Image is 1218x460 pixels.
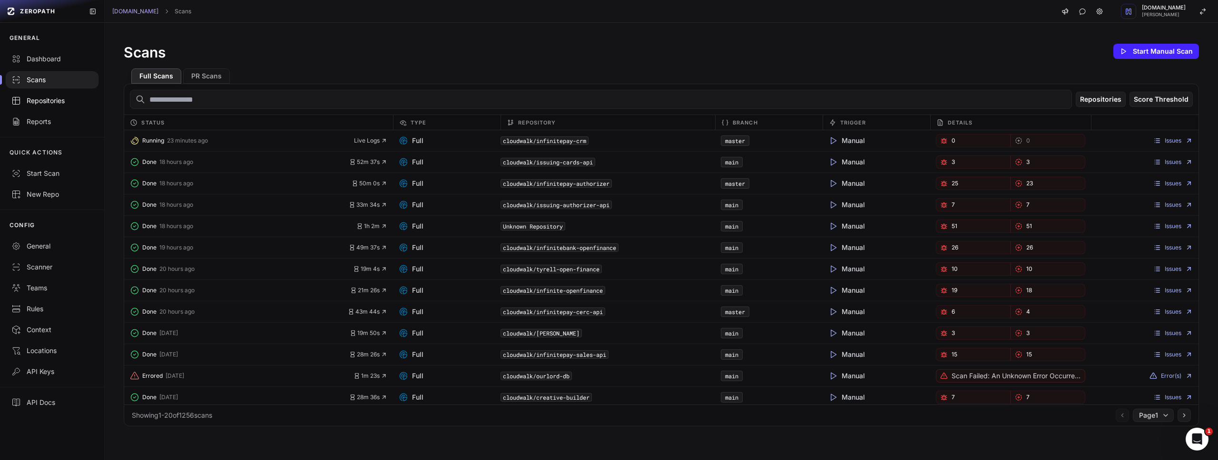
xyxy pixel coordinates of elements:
[1011,198,1085,211] a: 7
[132,411,212,420] div: Showing 1 - 20 of 1256 scans
[733,117,758,128] span: Branch
[130,326,349,340] button: Done [DATE]
[349,393,387,401] button: 28m 36s
[1130,92,1193,107] button: Score Threshold
[142,180,157,187] span: Done
[1153,351,1193,358] a: Issues
[159,393,178,401] span: [DATE]
[356,222,387,230] button: 1h 2m
[1011,348,1085,361] a: 15
[725,329,738,337] a: main
[936,262,1011,276] a: 10
[11,96,93,105] div: Repositories
[399,157,423,167] span: Full
[952,287,957,294] span: 19
[501,158,595,166] code: cloudwalk/issuing-cards-api
[501,286,605,295] code: cloudwalk/infinite-openfinance
[142,287,157,294] span: Done
[175,8,191,15] a: Scans
[1153,393,1193,401] a: Issues
[1011,326,1085,340] a: 3
[725,158,738,166] a: main
[501,372,572,380] code: cloudwalk/ourlord-db
[725,201,738,209] a: main
[936,391,1011,404] a: 7
[350,287,387,294] button: 21m 26s
[163,8,170,15] svg: chevron right,
[142,158,157,166] span: Done
[1011,177,1085,190] a: 23
[1076,92,1126,107] button: Repositories
[828,328,865,338] span: Manual
[399,243,423,252] span: Full
[11,54,93,64] div: Dashboard
[1026,222,1032,230] span: 51
[349,351,387,358] span: 28m 26s
[399,136,423,145] span: Full
[1153,137,1193,144] a: Issues
[952,137,955,144] span: 0
[142,329,157,337] span: Done
[183,68,230,84] button: PR Scans
[130,134,354,147] button: Running 23 minutes ago
[1011,155,1085,169] button: 3
[952,158,955,166] span: 3
[352,180,387,187] button: 50m 0s
[350,329,387,337] button: 19m 50s
[501,393,592,402] code: cloudwalk/creative-builder
[399,264,423,274] span: Full
[141,117,165,128] span: Status
[354,372,387,380] button: 1m 23s
[936,177,1011,190] a: 25
[11,398,93,407] div: API Docs
[1026,287,1032,294] span: 18
[167,137,208,144] span: 23 minutes ago
[1011,262,1085,276] a: 10
[348,308,387,316] button: 43m 44s
[1153,158,1193,166] a: Issues
[1026,265,1032,273] span: 10
[112,8,191,15] nav: breadcrumb
[501,265,602,273] code: cloudwalk/tyrell-open-finance
[11,117,93,126] div: Reports
[10,221,35,229] p: CONFIG
[1011,391,1085,404] a: 7
[130,348,349,361] button: Done [DATE]
[159,158,193,166] span: 18 hours ago
[1153,180,1193,187] a: Issues
[828,136,865,145] span: Manual
[1026,351,1032,358] span: 15
[952,351,957,358] span: 15
[1011,241,1085,254] button: 26
[130,262,353,276] button: Done 20 hours ago
[10,149,63,156] p: QUICK ACTIONS
[725,137,745,144] a: master
[353,265,387,273] span: 19m 4s
[399,393,423,402] span: Full
[142,351,157,358] span: Done
[130,284,350,297] button: Done 20 hours ago
[130,177,351,190] button: Done 18 hours ago
[11,241,93,251] div: General
[828,179,865,188] span: Manual
[399,371,423,381] span: Full
[130,305,347,318] button: Done 20 hours ago
[936,326,1011,340] button: 3
[142,393,157,401] span: Done
[1011,220,1085,233] a: 51
[1026,158,1030,166] span: 3
[501,201,612,209] code: cloudwalk/issuing-authorizer-api
[411,117,426,128] span: Type
[952,265,958,273] span: 10
[354,137,387,144] button: Live Logs
[1026,180,1033,187] span: 23
[1153,329,1193,337] a: Issues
